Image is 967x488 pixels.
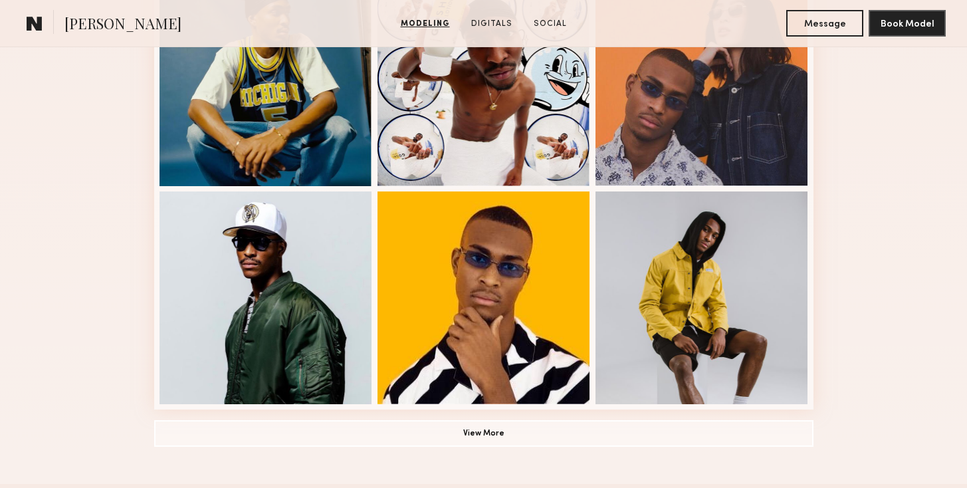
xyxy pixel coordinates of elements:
a: Digitals [466,18,518,30]
button: Message [786,10,863,37]
button: View More [154,420,813,447]
a: Book Model [869,17,946,29]
button: Book Model [869,10,946,37]
a: Modeling [395,18,455,30]
a: Social [528,18,572,30]
span: [PERSON_NAME] [64,13,181,37]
